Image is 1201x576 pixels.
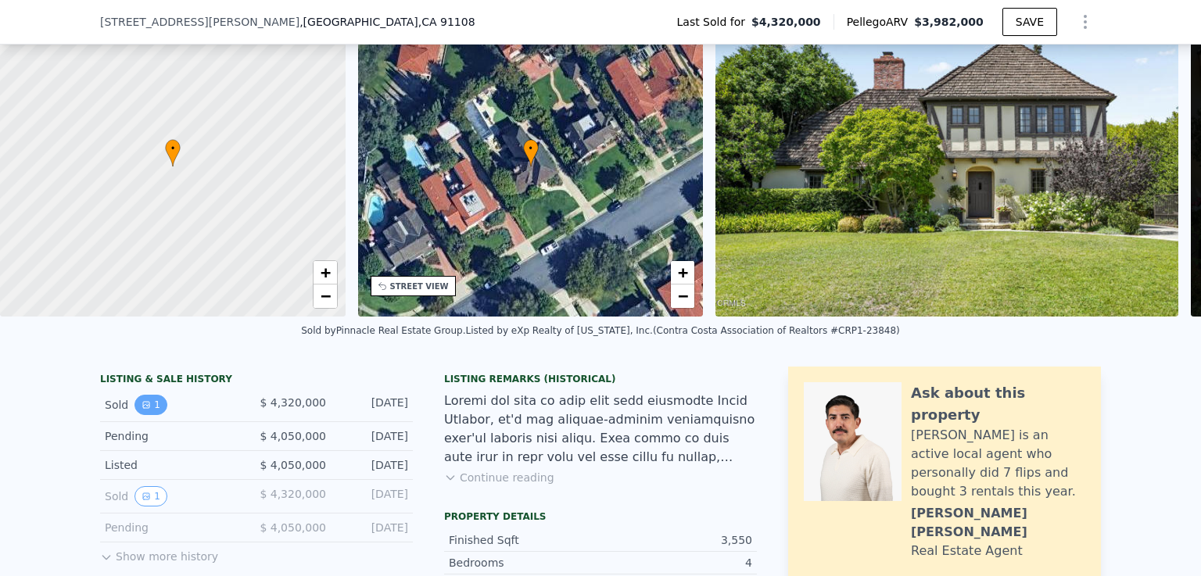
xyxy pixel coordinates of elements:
[134,395,167,415] button: View historical data
[105,395,244,415] div: Sold
[449,532,600,548] div: Finished Sqft
[418,16,475,28] span: , CA 91108
[465,325,899,336] div: Listed by eXp Realty of [US_STATE], Inc. (Contra Costa Association of Realtors #CRP1-23848)
[678,286,688,306] span: −
[314,284,337,308] a: Zoom out
[260,521,326,534] span: $ 4,050,000
[715,16,1178,317] img: Sale: 167583844 Parcel: 49848617
[260,459,326,471] span: $ 4,050,000
[914,16,984,28] span: $3,982,000
[444,392,757,467] div: Loremi dol sita co adip elit sedd eiusmodte Incid Utlabor, et'd mag aliquae-adminim veniamquisno ...
[134,486,167,506] button: View historical data
[600,555,752,571] div: 4
[444,510,757,523] div: Property details
[911,382,1085,426] div: Ask about this property
[847,14,915,30] span: Pellego ARV
[677,14,752,30] span: Last Sold for
[671,261,694,284] a: Zoom in
[100,542,218,564] button: Show more history
[678,263,688,282] span: +
[105,457,244,473] div: Listed
[299,14,475,30] span: , [GEOGRAPHIC_DATA]
[911,426,1085,501] div: [PERSON_NAME] is an active local agent who personally did 7 flips and bought 3 rentals this year.
[671,284,694,308] a: Zoom out
[911,542,1023,560] div: Real Estate Agent
[444,470,554,485] button: Continue reading
[100,14,299,30] span: [STREET_ADDRESS][PERSON_NAME]
[751,14,821,30] span: $4,320,000
[100,373,413,388] div: LISTING & SALE HISTORY
[339,395,408,415] div: [DATE]
[449,555,600,571] div: Bedrooms
[105,428,244,444] div: Pending
[320,286,330,306] span: −
[339,520,408,535] div: [DATE]
[301,325,465,336] div: Sold by Pinnacle Real Estate Group .
[339,428,408,444] div: [DATE]
[523,141,539,156] span: •
[105,520,244,535] div: Pending
[339,457,408,473] div: [DATE]
[911,504,1085,542] div: [PERSON_NAME] [PERSON_NAME]
[600,532,752,548] div: 3,550
[165,141,181,156] span: •
[165,139,181,166] div: •
[1070,6,1101,38] button: Show Options
[105,486,244,506] div: Sold
[339,486,408,506] div: [DATE]
[314,261,337,284] a: Zoom in
[320,263,330,282] span: +
[390,281,449,292] div: STREET VIEW
[444,373,757,385] div: Listing Remarks (Historical)
[260,488,326,500] span: $ 4,320,000
[523,139,539,166] div: •
[1002,8,1057,36] button: SAVE
[260,430,326,442] span: $ 4,050,000
[260,396,326,409] span: $ 4,320,000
